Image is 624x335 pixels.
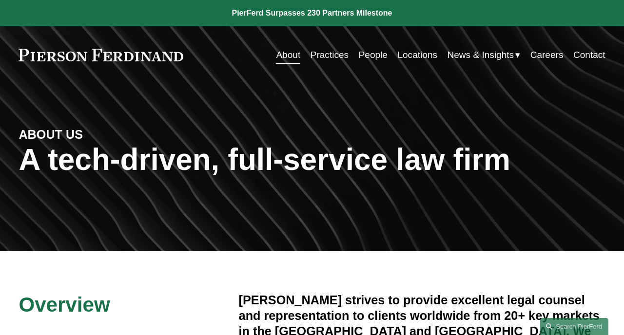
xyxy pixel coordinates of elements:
h1: A tech-driven, full-service law firm [19,142,605,177]
a: Search this site [540,318,608,335]
span: News & Insights [447,47,514,63]
a: Careers [530,46,564,64]
a: Contact [573,46,605,64]
strong: ABOUT US [19,128,83,141]
span: Overview [19,293,110,316]
a: About [276,46,300,64]
a: People [359,46,388,64]
a: Locations [397,46,437,64]
a: Practices [311,46,349,64]
a: folder dropdown [447,46,520,64]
